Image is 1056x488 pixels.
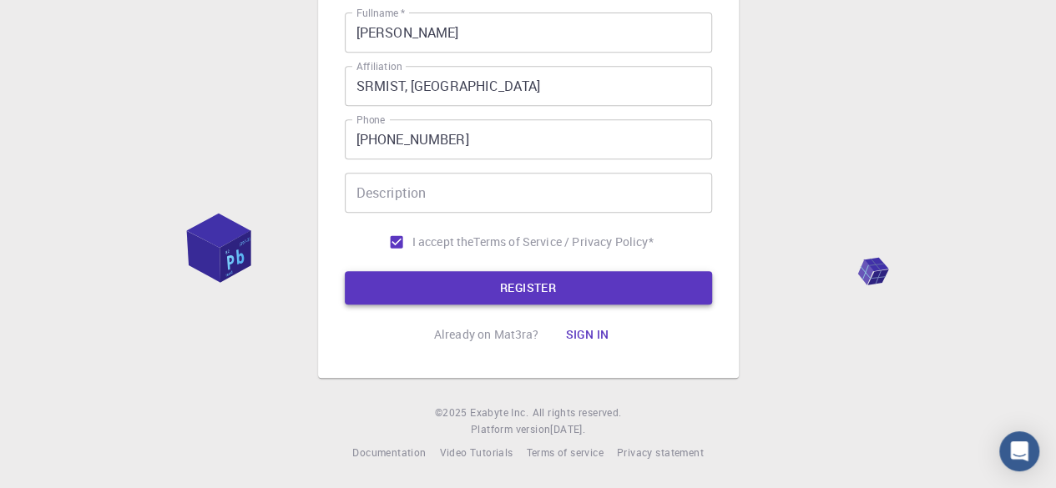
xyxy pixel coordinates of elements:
a: Video Tutorials [439,445,513,461]
span: Exabyte Inc. [470,405,528,419]
span: [DATE] . [550,422,585,435]
label: Affiliation [356,59,402,73]
span: Platform version [471,421,550,438]
span: I accept the [412,234,474,250]
button: REGISTER [345,271,712,304]
p: Terms of Service / Privacy Policy * [473,234,653,250]
a: Terms of Service / Privacy Policy* [473,234,653,250]
a: [DATE]. [550,421,585,438]
span: © 2025 [435,405,470,421]
span: Terms of service [526,445,603,459]
label: Fullname [356,6,405,20]
label: Phone [356,113,385,127]
span: All rights reserved. [532,405,621,421]
span: Video Tutorials [439,445,513,459]
button: Sign in [552,318,622,351]
p: Already on Mat3ra? [434,326,539,343]
a: Terms of service [526,445,603,461]
a: Documentation [352,445,426,461]
a: Exabyte Inc. [470,405,528,421]
span: Privacy statement [617,445,704,459]
span: Documentation [352,445,426,459]
a: Privacy statement [617,445,704,461]
div: Open Intercom Messenger [999,431,1039,471]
